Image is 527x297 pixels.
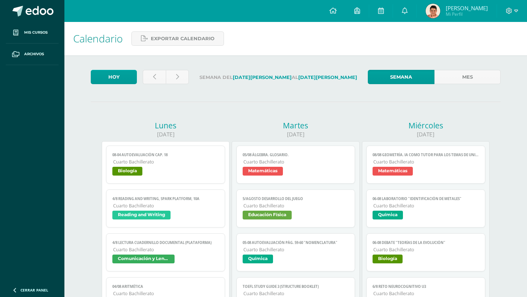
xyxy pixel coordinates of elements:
[362,120,490,131] div: Miércoles
[362,131,490,138] div: [DATE]
[112,196,219,201] span: 4/8 Reading and writing, Spark platform, 10A
[298,75,357,80] strong: [DATE][PERSON_NAME]
[24,30,48,35] span: Mis cursos
[113,290,219,297] span: Cuarto Bachillerato
[112,284,219,289] span: 04/08 Aritmética
[373,167,413,176] span: Matemáticas
[366,233,485,271] a: 06-08 Debate "Teorías de la evolución"Cuarto BachilleratoBiología
[368,70,434,84] a: Semana
[373,159,479,165] span: Cuarto Bachillerato
[243,203,349,209] span: Cuarto Bachillerato
[6,44,59,65] a: Archivos
[243,255,273,263] span: Química
[195,70,362,85] label: Semana del al
[243,153,349,157] span: 05/08 ÁLGEBRA. Glosario.
[113,203,219,209] span: Cuarto Bachillerato
[112,153,219,157] span: 08-04 Autoevaluación Cap. 18
[73,31,123,45] span: Calendario
[131,31,224,46] a: Exportar calendario
[106,233,225,271] a: 4/8 LECTURA Cuadernillo Documental (plataforma)Cuarto BachilleratoComunicación y Lenguaje
[243,211,292,219] span: Educación Física
[112,167,142,176] span: Biología
[24,51,44,57] span: Archivos
[373,240,479,245] span: 06-08 Debate "Teorías de la evolución"
[373,290,479,297] span: Cuarto Bachillerato
[243,284,349,289] span: TOEFL Study Guide 3 (Structure Booklet)
[373,284,479,289] span: 6/8 Reto Neurocognitivo U3
[112,211,171,219] span: Reading and Writing
[373,211,403,219] span: Química
[243,290,349,297] span: Cuarto Bachillerato
[233,75,292,80] strong: [DATE][PERSON_NAME]
[236,233,355,271] a: 05-08 Autoevaluación pág. 59-60 "Nomenclatura"Cuarto BachilleratoQuímica
[366,146,485,184] a: 08/08 GEOMETRÍA. IA como tutor para los temas de unidadCuarto BachilleratoMatemáticas
[366,189,485,228] a: 06-08 Laboratorio "Identificación de metales"Cuarto BachilleratoQuímica
[373,247,479,253] span: Cuarto Bachillerato
[151,32,214,45] span: Exportar calendario
[373,153,479,157] span: 08/08 GEOMETRÍA. IA como tutor para los temas de unidad
[373,196,479,201] span: 06-08 Laboratorio "Identificación de metales"
[373,203,479,209] span: Cuarto Bachillerato
[446,4,488,12] span: [PERSON_NAME]
[446,11,488,17] span: Mi Perfil
[6,22,59,44] a: Mis cursos
[102,131,229,138] div: [DATE]
[102,120,229,131] div: Lunes
[243,167,283,176] span: Matemáticas
[236,189,355,228] a: 5/AGOSTO desarrollo del juegoCuarto BachilleratoEducación Física
[113,247,219,253] span: Cuarto Bachillerato
[243,240,349,245] span: 05-08 Autoevaluación pág. 59-60 "Nomenclatura"
[232,120,359,131] div: Martes
[91,70,137,84] a: Hoy
[20,287,48,293] span: Cerrar panel
[106,189,225,228] a: 4/8 Reading and writing, Spark platform, 10ACuarto BachilleratoReading and Writing
[373,255,403,263] span: Biología
[236,146,355,184] a: 05/08 ÁLGEBRA. Glosario.Cuarto BachilleratoMatemáticas
[434,70,501,84] a: Mes
[243,247,349,253] span: Cuarto Bachillerato
[232,131,359,138] div: [DATE]
[106,146,225,184] a: 08-04 Autoevaluación Cap. 18Cuarto BachilleratoBiología
[112,255,175,263] span: Comunicación y Lenguaje
[113,159,219,165] span: Cuarto Bachillerato
[243,196,349,201] span: 5/AGOSTO desarrollo del juego
[243,159,349,165] span: Cuarto Bachillerato
[112,240,219,245] span: 4/8 LECTURA Cuadernillo Documental (plataforma)
[426,4,440,18] img: c7f6891603fb5af6efb770ab50e2a5d8.png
